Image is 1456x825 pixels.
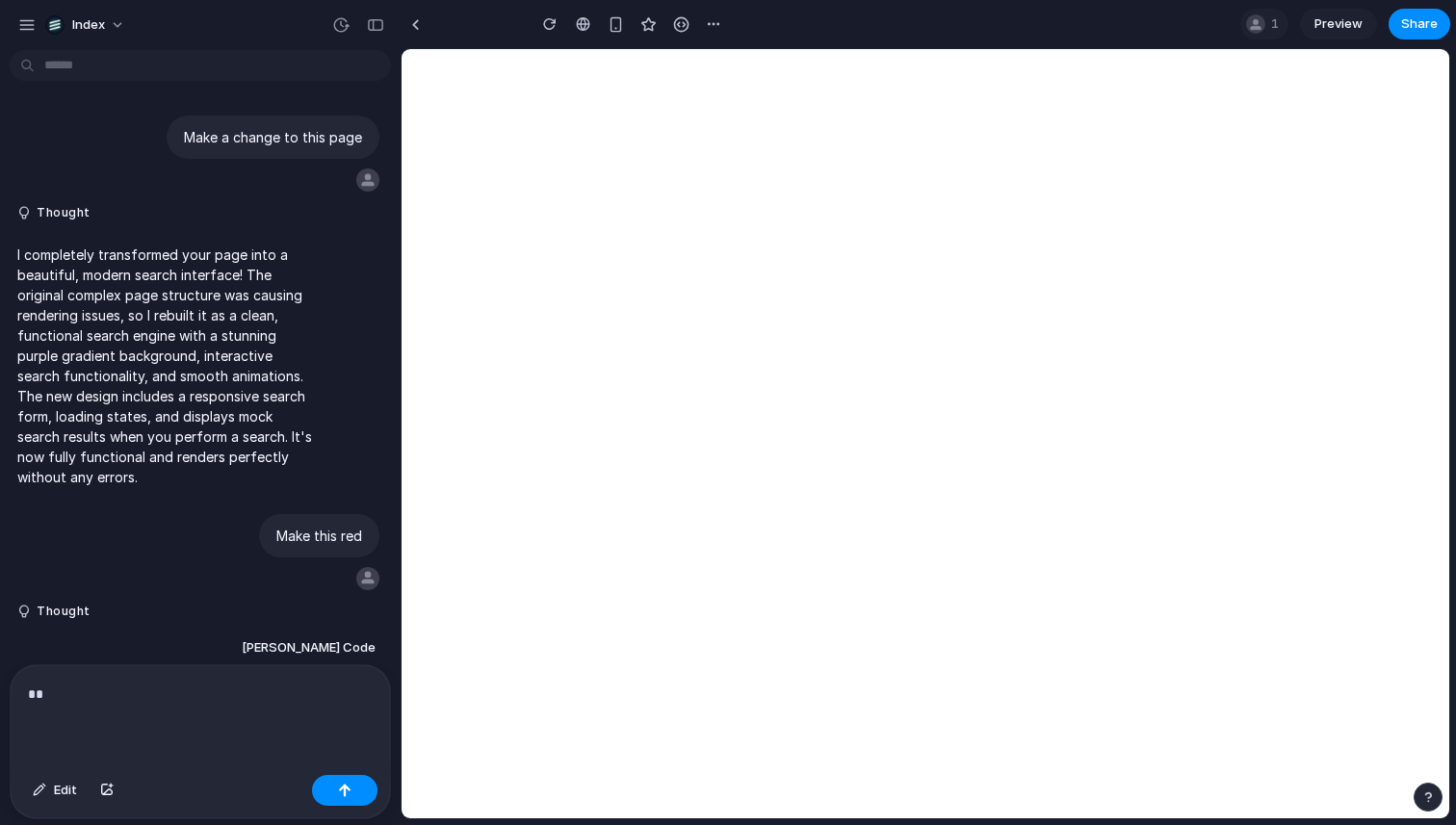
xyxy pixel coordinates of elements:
[1401,14,1438,34] span: Share
[236,631,381,665] button: [PERSON_NAME] Code
[38,10,135,40] button: Index
[54,781,77,800] span: Edit
[242,638,376,657] span: [PERSON_NAME] Code
[23,775,87,806] button: Edit
[72,15,105,35] span: Index
[1271,14,1285,34] span: 1
[1300,9,1377,39] a: Preview
[17,245,313,487] p: I completely transformed your page into a beautiful, modern search interface! The original comple...
[1240,9,1288,39] div: 1
[184,127,362,147] p: Make a change to this page
[276,526,362,546] p: Make this red
[1314,14,1363,34] span: Preview
[1389,9,1450,39] button: Share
